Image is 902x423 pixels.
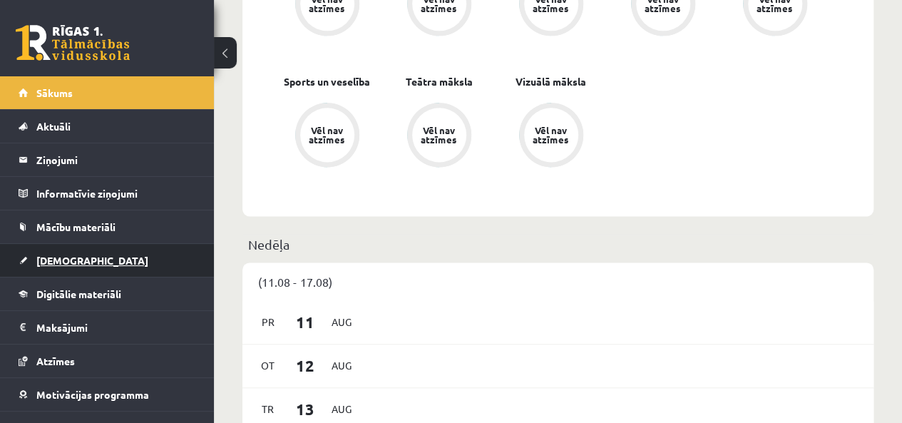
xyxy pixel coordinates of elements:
[36,311,196,344] legend: Maksājumi
[36,388,149,401] span: Motivācijas programma
[19,345,196,377] a: Atzīmes
[495,103,607,170] a: Vēl nav atzīmes
[36,120,71,133] span: Aktuāli
[19,311,196,344] a: Maksājumi
[253,355,283,377] span: Ot
[19,210,196,243] a: Mācību materiāli
[307,126,347,144] div: Vēl nav atzīmes
[419,126,459,144] div: Vēl nav atzīmes
[16,25,130,61] a: Rīgas 1. Tālmācības vidusskola
[19,110,196,143] a: Aktuāli
[19,76,196,109] a: Sākums
[327,355,357,377] span: Aug
[19,277,196,310] a: Digitālie materiāli
[383,103,495,170] a: Vēl nav atzīmes
[248,235,868,254] p: Nedēļa
[327,311,357,333] span: Aug
[36,177,196,210] legend: Informatīvie ziņojumi
[283,310,327,334] span: 11
[516,74,586,89] a: Vizuālā māksla
[36,220,116,233] span: Mācību materiāli
[406,74,473,89] a: Teātra māksla
[36,86,73,99] span: Sākums
[19,177,196,210] a: Informatīvie ziņojumi
[253,311,283,333] span: Pr
[242,263,873,301] div: (11.08 - 17.08)
[36,355,75,367] span: Atzīmes
[19,143,196,176] a: Ziņojumi
[271,103,383,170] a: Vēl nav atzīmes
[283,354,327,377] span: 12
[36,287,121,300] span: Digitālie materiāli
[36,143,196,176] legend: Ziņojumi
[531,126,571,144] div: Vēl nav atzīmes
[283,397,327,421] span: 13
[327,398,357,420] span: Aug
[19,244,196,277] a: [DEMOGRAPHIC_DATA]
[284,74,370,89] a: Sports un veselība
[253,398,283,420] span: Tr
[36,254,148,267] span: [DEMOGRAPHIC_DATA]
[19,378,196,411] a: Motivācijas programma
